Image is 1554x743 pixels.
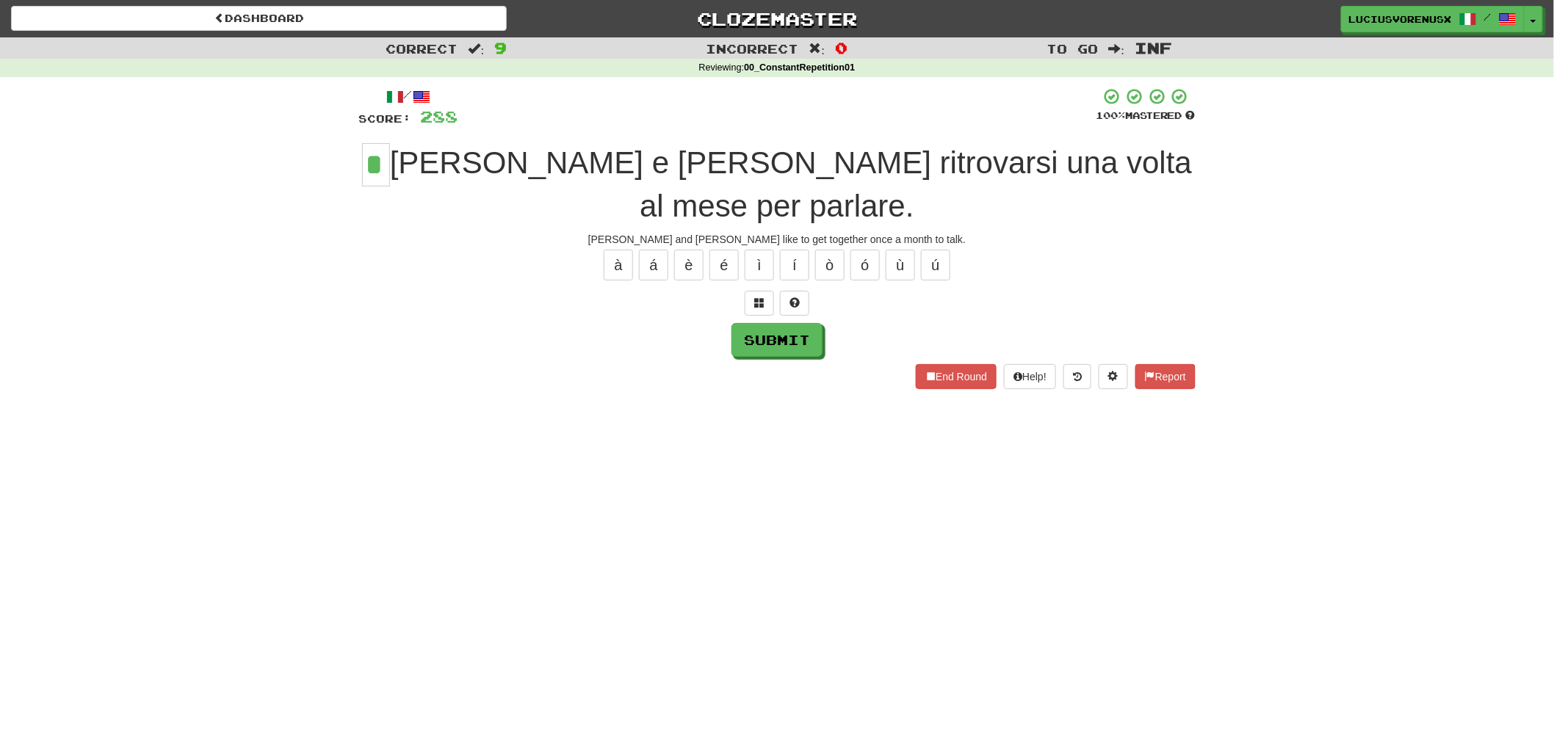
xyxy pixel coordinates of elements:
[358,87,458,106] div: /
[744,62,855,73] strong: 00_ConstantRepetition01
[1341,6,1525,32] a: LuciusVorenusX /
[494,39,507,57] span: 9
[731,323,823,357] button: Submit
[815,250,845,280] button: ò
[604,250,633,280] button: à
[1063,364,1091,389] button: Round history (alt+y)
[1109,43,1125,55] span: :
[639,250,668,280] button: á
[1484,12,1492,22] span: /
[386,41,458,56] span: Correct
[745,250,774,280] button: ì
[1135,39,1172,57] span: Inf
[1096,109,1196,123] div: Mastered
[916,364,997,389] button: End Round
[358,232,1196,247] div: [PERSON_NAME] and [PERSON_NAME] like to get together once a month to talk.
[780,291,809,316] button: Single letter hint - you only get 1 per sentence and score half the points! alt+h
[390,145,1192,223] span: [PERSON_NAME] e [PERSON_NAME] ritrovarsi una volta al mese per parlare.
[709,250,739,280] button: é
[745,291,774,316] button: Switch sentence to multiple choice alt+p
[1004,364,1056,389] button: Help!
[780,250,809,280] button: í
[809,43,825,55] span: :
[850,250,880,280] button: ó
[1047,41,1099,56] span: To go
[674,250,704,280] button: è
[529,6,1024,32] a: Clozemaster
[835,39,848,57] span: 0
[1135,364,1196,389] button: Report
[11,6,507,31] a: Dashboard
[886,250,915,280] button: ù
[921,250,950,280] button: ú
[1349,12,1452,26] span: LuciusVorenusX
[420,107,458,126] span: 288
[706,41,799,56] span: Incorrect
[358,112,411,125] span: Score:
[469,43,485,55] span: :
[1096,109,1125,121] span: 100 %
